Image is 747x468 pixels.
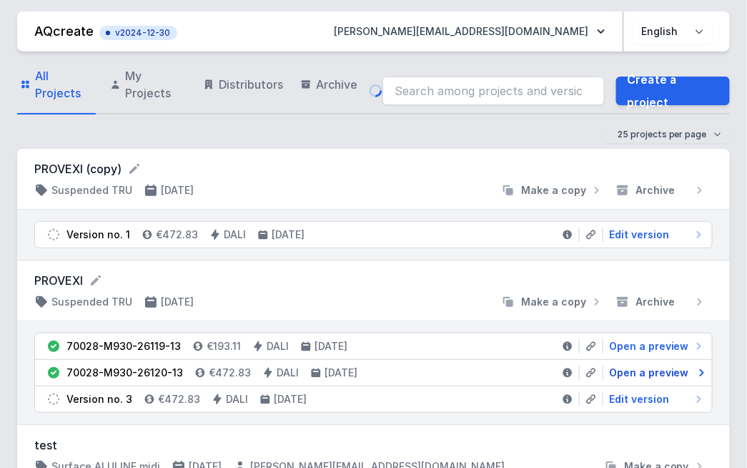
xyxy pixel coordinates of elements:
h4: [DATE] [315,339,347,354]
h4: [DATE] [272,228,305,242]
h4: [DATE] [325,366,357,380]
a: Open a preview [603,366,706,380]
h4: DALI [277,366,299,380]
button: Rename project [89,273,103,288]
span: Open a preview [609,339,689,354]
button: Make a copy [495,295,610,309]
span: Archive [316,76,357,93]
a: All Projects [17,56,96,114]
form: PROVEXI (copy) [34,160,713,177]
a: My Projects [107,56,189,114]
a: AQcreate [34,24,94,39]
div: 70028-M930-26119-13 [66,339,181,354]
button: [PERSON_NAME][EMAIL_ADDRESS][DOMAIN_NAME] [322,19,617,44]
h4: [DATE] [161,295,194,309]
span: Make a copy [521,295,586,309]
img: draft.svg [46,228,61,242]
h4: €472.83 [156,228,198,242]
span: Archive [635,295,675,309]
span: v2024-12-30 [107,27,170,39]
h4: €193.11 [207,339,241,354]
span: Edit version [609,228,669,242]
a: Distributors [200,56,286,114]
h4: Suspended TRU [51,183,132,198]
button: Rename project [127,162,142,176]
select: Choose language [633,19,713,44]
span: Make a copy [521,183,586,198]
div: Version no. 3 [66,392,132,406]
a: Open a preview [603,339,706,354]
a: Edit version [603,392,706,406]
span: All Projects [35,67,93,102]
button: Archive [610,183,713,198]
span: Edit version [609,392,669,406]
form: PROVEXI [34,272,713,289]
div: Version no. 1 [66,228,130,242]
h4: DALI [224,228,246,242]
span: My Projects [125,67,186,102]
div: 70028-M930-26120-13 [66,366,183,380]
h4: DALI [267,339,289,354]
h3: test [34,437,713,454]
h4: €472.83 [158,392,200,406]
a: Archive [297,56,360,114]
input: Search among projects and versions... [382,77,604,105]
button: Make a copy [495,183,610,198]
a: Create a project [616,77,730,105]
button: Archive [610,295,713,309]
h4: €472.83 [209,366,251,380]
h4: [DATE] [274,392,307,406]
span: Open a preview [609,366,689,380]
h4: DALI [226,392,248,406]
span: Distributors [219,76,283,93]
a: Edit version [603,228,706,242]
button: v2024-12-30 [99,23,177,40]
h4: [DATE] [161,183,194,198]
img: draft.svg [46,392,61,406]
h4: Suspended TRU [51,295,132,309]
span: Archive [635,183,675,198]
